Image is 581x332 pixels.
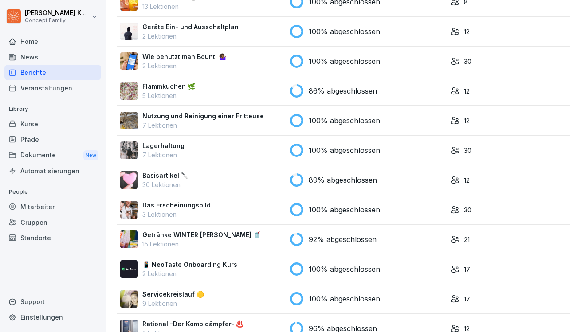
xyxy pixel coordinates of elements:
[142,91,195,100] p: 5 Lektionen
[142,22,239,31] p: Geräte Ein- und Ausschaltplan
[142,180,188,189] p: 30 Lektionen
[142,141,185,150] p: Lagerhaltung
[4,185,101,199] p: People
[4,116,101,132] a: Kurse
[83,150,98,160] div: New
[142,171,188,180] p: Basisartikel 🔪
[142,299,204,308] p: 9 Lektionen
[4,80,101,96] a: Veranstaltungen
[120,23,138,40] img: ti9ch2566rhf5goq2xuybur0.png
[309,293,380,304] p: 100% abgeschlossen
[142,289,204,299] p: Servicekreislauf 🟡
[309,264,380,274] p: 100% abgeschlossen
[142,319,243,328] p: Rational -Der Kombidämpfer- ♨️
[309,175,377,185] p: 89% abgeschlossen
[120,52,138,70] img: xurzlqcdv3lo3k87m0sicyoj.png
[4,147,101,164] a: DokumenteNew
[142,31,239,41] p: 2 Lektionen
[120,171,138,189] img: zneg9sttvnc3ag3u3oaoqaz5.png
[142,2,197,11] p: 13 Lektionen
[464,146,471,155] p: 30
[142,200,211,210] p: Das Erscheinungsbild
[464,235,470,244] p: 21
[142,230,261,239] p: Getränke WINTER [PERSON_NAME] 🥤
[309,204,380,215] p: 100% abgeschlossen
[464,294,470,304] p: 17
[142,210,211,219] p: 3 Lektionen
[464,265,470,274] p: 17
[120,260,138,278] img: wogpw1ad3b6xttwx9rgsg3h8.png
[464,27,470,36] p: 12
[309,115,380,126] p: 100% abgeschlossen
[4,65,101,80] a: Berichte
[464,205,471,215] p: 30
[25,17,90,23] p: Concept Family
[4,163,101,179] a: Automatisierungen
[142,260,237,269] p: 📱 NeoTaste Onboarding Kurs
[120,290,138,308] img: v87k9k5isnb6jqloy4jwk1in.png
[4,132,101,147] a: Pfade
[309,26,380,37] p: 100% abgeschlossen
[309,86,377,96] p: 86% abgeschlossen
[309,234,377,245] p: 92% abgeschlossen
[142,121,264,130] p: 7 Lektionen
[4,49,101,65] a: News
[142,61,226,70] p: 2 Lektionen
[309,145,380,156] p: 100% abgeschlossen
[4,294,101,309] div: Support
[4,199,101,215] a: Mitarbeiter
[4,230,101,246] a: Standorte
[142,269,237,278] p: 2 Lektionen
[4,309,101,325] a: Einstellungen
[142,239,261,249] p: 15 Lektionen
[4,34,101,49] a: Home
[464,176,470,185] p: 12
[142,82,195,91] p: Flammkuchen 🌿
[464,116,470,125] p: 12
[4,215,101,230] a: Gruppen
[120,82,138,100] img: jb643umo8xb48cipqni77y3i.png
[120,230,138,248] img: mulypnzp5iwaud4jbn7vt4vl.png
[120,112,138,129] img: b2msvuojt3s6egexuweix326.png
[4,147,101,164] div: Dokumente
[309,56,380,66] p: 100% abgeschlossen
[464,86,470,96] p: 12
[4,102,101,116] p: Library
[25,9,90,17] p: [PERSON_NAME] Knittel
[142,111,264,121] p: Nutzung und Reinigung einer Fritteuse
[120,141,138,159] img: v4csc243izno476fin1zpb11.png
[464,57,471,66] p: 30
[120,201,138,219] img: aylgnt4pt0rjewaogbaycquq.png
[142,150,185,160] p: 7 Lektionen
[142,52,226,61] p: Wie benutzt man Bounti 🤷🏾‍♀️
